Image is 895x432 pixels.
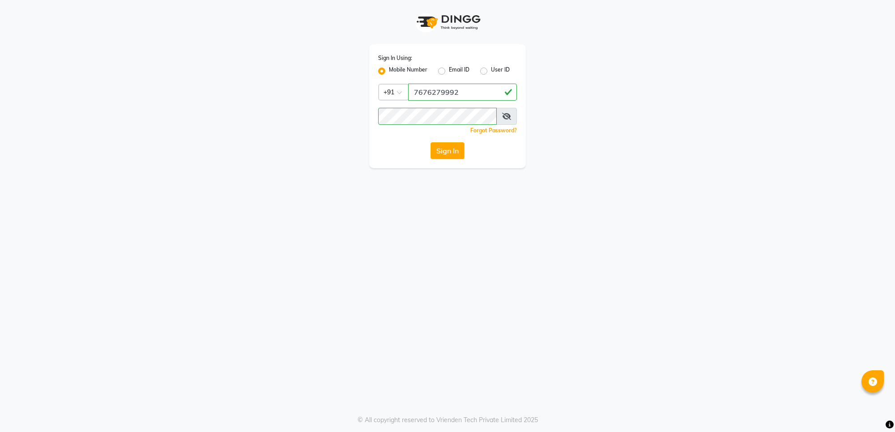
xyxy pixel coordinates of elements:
[389,66,427,76] label: Mobile Number
[491,66,510,76] label: User ID
[408,84,517,101] input: Username
[378,108,497,125] input: Username
[412,9,483,35] img: logo1.svg
[449,66,469,76] label: Email ID
[378,54,412,62] label: Sign In Using:
[430,142,465,159] button: Sign In
[857,396,886,423] iframe: chat widget
[470,127,517,134] a: Forgot Password?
